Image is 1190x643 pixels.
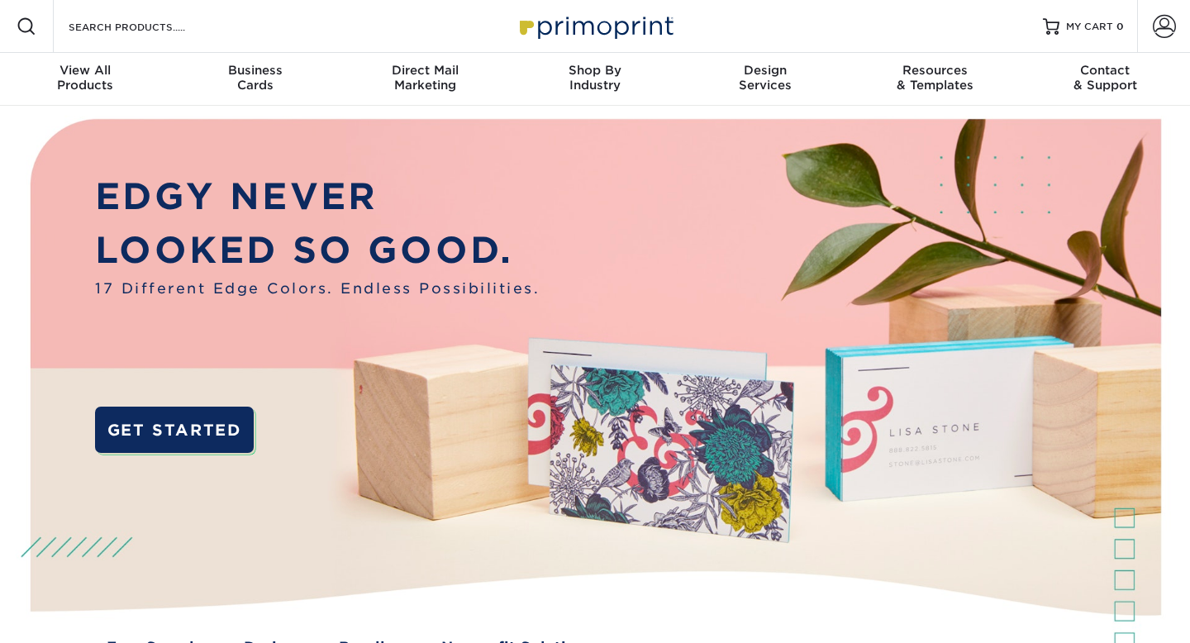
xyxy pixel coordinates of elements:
[95,407,253,454] a: GET STARTED
[95,278,540,299] span: 17 Different Edge Colors. Endless Possibilities.
[680,53,850,106] a: DesignServices
[170,53,340,106] a: BusinessCards
[680,63,850,93] div: Services
[1020,53,1190,106] a: Contact& Support
[680,63,850,78] span: Design
[170,63,340,93] div: Cards
[95,224,540,278] p: LOOKED SO GOOD.
[95,170,540,224] p: EDGY NEVER
[340,53,510,106] a: Direct MailMarketing
[850,53,1021,106] a: Resources& Templates
[1020,63,1190,93] div: & Support
[1066,20,1113,34] span: MY CART
[510,63,680,93] div: Industry
[850,63,1021,93] div: & Templates
[850,63,1021,78] span: Resources
[340,63,510,78] span: Direct Mail
[1020,63,1190,78] span: Contact
[67,17,228,36] input: SEARCH PRODUCTS.....
[512,8,678,44] img: Primoprint
[170,63,340,78] span: Business
[340,63,510,93] div: Marketing
[510,63,680,78] span: Shop By
[510,53,680,106] a: Shop ByIndustry
[1116,21,1124,32] span: 0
